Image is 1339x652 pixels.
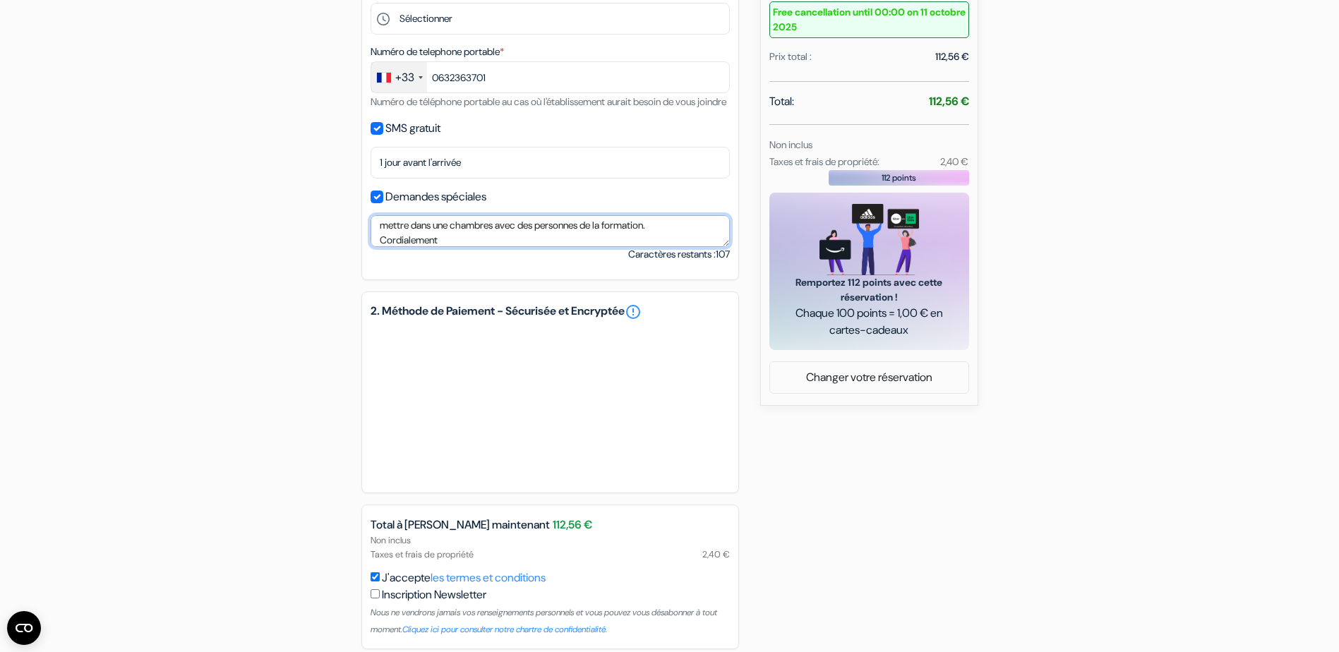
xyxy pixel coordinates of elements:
[716,248,730,260] span: 107
[769,138,812,151] small: Non inclus
[929,94,969,109] strong: 112,56 €
[385,119,440,138] label: SMS gratuit
[371,303,730,320] h5: 2. Méthode de Paiement - Sécurisée et Encryptée
[371,44,504,59] label: Numéro de telephone portable
[940,155,968,168] small: 2,40 €
[786,305,952,339] span: Chaque 100 points = 1,00 € en cartes-cadeaux
[371,517,550,533] span: Total à [PERSON_NAME] maintenant
[371,61,730,93] input: 6 12 34 56 78
[628,247,730,262] small: Caractères restants :
[382,586,486,603] label: Inscription Newsletter
[7,611,41,645] button: Ouvrir le widget CMP
[553,517,592,533] span: 112,56 €
[769,49,812,64] div: Prix total :
[395,69,414,86] div: +33
[769,93,794,110] span: Total:
[935,49,969,64] div: 112,56 €
[371,62,427,92] div: France: +33
[402,624,607,635] a: Cliquez ici pour consulter notre chartre de confidentialité.
[382,569,546,586] label: J'accepte
[431,570,546,585] a: les termes et conditions
[371,95,726,108] small: Numéro de téléphone portable au cas où l'établissement aurait besoin de vous joindre
[368,323,733,484] iframe: Cadre de saisie sécurisé pour le paiement
[882,171,916,184] span: 112 points
[769,155,879,168] small: Taxes et frais de propriété:
[385,187,486,207] label: Demandes spéciales
[819,204,919,275] img: gift_card_hero_new.png
[371,607,717,635] small: Nous ne vendrons jamais vos renseignements personnels et vous pouvez vous désabonner à tout moment.
[770,364,968,391] a: Changer votre réservation
[786,275,952,305] span: Remportez 112 points avec cette réservation !
[625,303,642,320] a: error_outline
[362,533,738,560] div: Non inclus Taxes et frais de propriété
[702,548,730,561] span: 2,40 €
[769,1,969,38] small: Free cancellation until 00:00 on 11 octobre 2025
